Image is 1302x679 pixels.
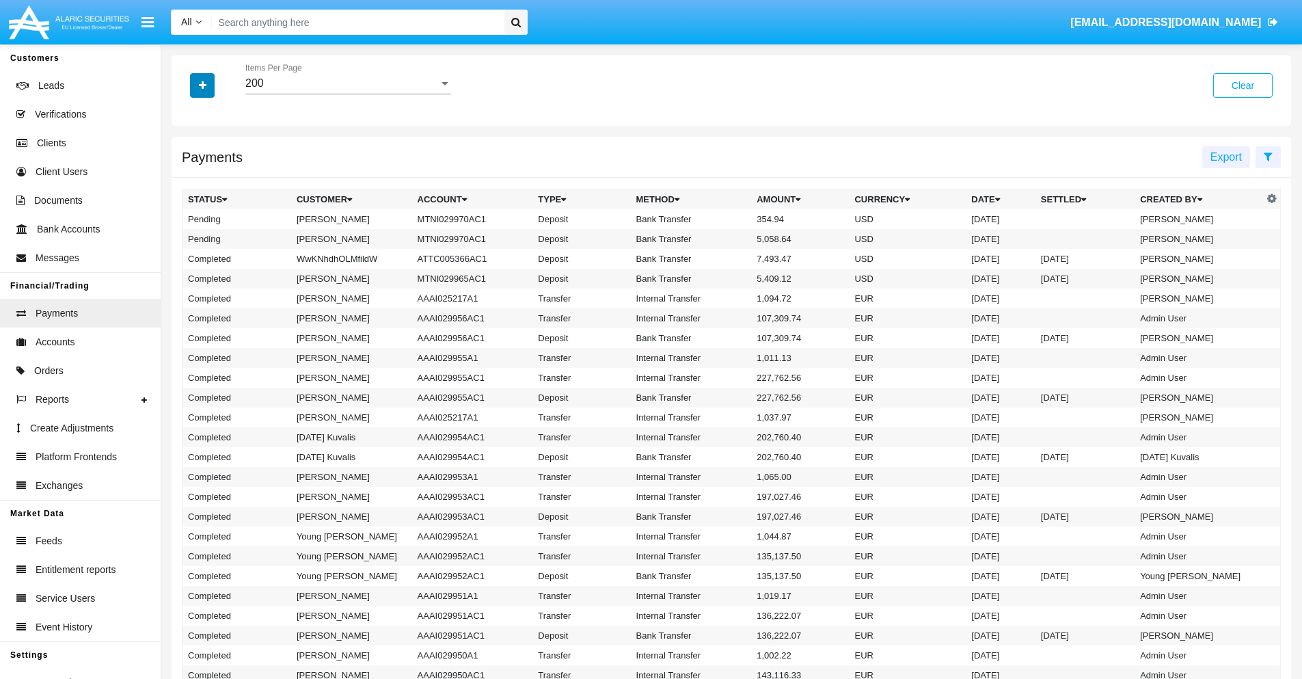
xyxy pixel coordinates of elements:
[412,189,533,210] th: Account
[849,626,966,645] td: EUR
[291,388,412,408] td: [PERSON_NAME]
[631,467,752,487] td: Internal Transfer
[849,328,966,348] td: EUR
[849,269,966,289] td: USD
[849,645,966,665] td: EUR
[291,487,412,507] td: [PERSON_NAME]
[38,79,64,93] span: Leads
[849,546,966,566] td: EUR
[631,328,752,348] td: Bank Transfer
[966,566,1035,586] td: [DATE]
[182,348,291,368] td: Completed
[412,328,533,348] td: AAAI029956AC1
[849,308,966,328] td: EUR
[1135,645,1263,665] td: Admin User
[291,189,412,210] th: Customer
[1135,606,1263,626] td: Admin User
[1035,507,1135,527] td: [DATE]
[36,335,75,349] span: Accounts
[532,507,630,527] td: Deposit
[751,289,849,308] td: 1,094.72
[532,229,630,249] td: Deposit
[36,165,87,179] span: Client Users
[412,408,533,427] td: AAAI025217A1
[182,527,291,546] td: Completed
[631,507,752,527] td: Bank Transfer
[1135,626,1263,645] td: [PERSON_NAME]
[36,620,92,635] span: Event History
[532,546,630,566] td: Transfer
[182,487,291,507] td: Completed
[36,392,69,407] span: Reports
[849,527,966,546] td: EUR
[182,546,291,566] td: Completed
[849,388,966,408] td: EUR
[849,487,966,507] td: EUR
[412,348,533,368] td: AAAI029955A1
[966,527,1035,546] td: [DATE]
[966,427,1035,447] td: [DATE]
[412,209,533,229] td: MTNI029970AC1
[412,467,533,487] td: AAAI029953A1
[966,586,1035,606] td: [DATE]
[291,229,412,249] td: [PERSON_NAME]
[30,421,113,436] span: Create Adjustments
[532,388,630,408] td: Deposit
[751,269,849,289] td: 5,409.12
[532,427,630,447] td: Transfer
[966,328,1035,348] td: [DATE]
[412,269,533,289] td: MTNI029965AC1
[291,427,412,447] td: [DATE] Kuvalis
[291,606,412,626] td: [PERSON_NAME]
[35,107,86,122] span: Verifications
[291,467,412,487] td: [PERSON_NAME]
[291,527,412,546] td: Young [PERSON_NAME]
[182,566,291,586] td: Completed
[36,450,117,464] span: Platform Frontends
[182,427,291,447] td: Completed
[1135,209,1263,229] td: [PERSON_NAME]
[291,249,412,269] td: WwKNhdhOLMfildW
[1135,507,1263,527] td: [PERSON_NAME]
[966,308,1035,328] td: [DATE]
[1135,388,1263,408] td: [PERSON_NAME]
[182,209,291,229] td: Pending
[849,606,966,626] td: EUR
[849,586,966,606] td: EUR
[966,487,1035,507] td: [DATE]
[291,209,412,229] td: [PERSON_NAME]
[849,447,966,467] td: EUR
[182,586,291,606] td: Completed
[212,10,500,35] input: Search
[849,427,966,447] td: EUR
[182,229,291,249] td: Pending
[7,2,131,42] img: Logo image
[751,546,849,566] td: 135,137.50
[966,189,1035,210] th: Date
[751,328,849,348] td: 107,309.74
[412,388,533,408] td: AAAI029955AC1
[1035,269,1135,289] td: [DATE]
[245,77,264,89] span: 200
[532,487,630,507] td: Transfer
[412,249,533,269] td: ATTC005366AC1
[1035,328,1135,348] td: [DATE]
[291,408,412,427] td: [PERSON_NAME]
[412,606,533,626] td: AAAI029951AC1
[1135,328,1263,348] td: [PERSON_NAME]
[1213,73,1273,98] button: Clear
[1035,566,1135,586] td: [DATE]
[182,388,291,408] td: Completed
[631,408,752,427] td: Internal Transfer
[291,348,412,368] td: [PERSON_NAME]
[751,586,849,606] td: 1,019.17
[182,447,291,467] td: Completed
[412,507,533,527] td: AAAI029953AC1
[751,189,849,210] th: Amount
[966,606,1035,626] td: [DATE]
[849,408,966,427] td: EUR
[532,328,630,348] td: Deposit
[631,645,752,665] td: Internal Transfer
[751,645,849,665] td: 1,002.22
[631,348,752,368] td: Internal Transfer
